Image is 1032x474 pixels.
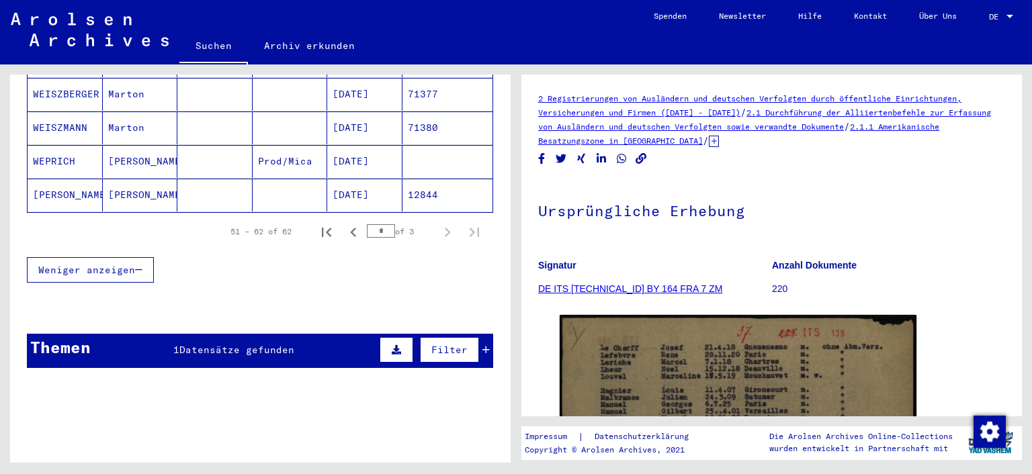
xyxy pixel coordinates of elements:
[402,78,493,111] mat-cell: 71377
[769,442,953,455] p: wurden entwickelt in Partnerschaft mit
[103,179,178,211] mat-cell: [PERSON_NAME]
[769,430,953,442] p: Die Arolsen Archives Online-Collections
[974,416,1006,448] img: Zustimmung ändern
[327,111,402,144] mat-cell: [DATE]
[965,426,1016,459] img: yv_logo.png
[340,218,367,245] button: Previous page
[554,150,568,167] button: Share on Twitter
[615,150,629,167] button: Share on WhatsApp
[327,78,402,111] mat-cell: [DATE]
[38,264,135,276] span: Weniger anzeigen
[28,111,103,144] mat-cell: WEISZMANN
[28,179,103,211] mat-cell: [PERSON_NAME]
[420,337,479,363] button: Filter
[103,145,178,178] mat-cell: [PERSON_NAME]
[28,145,103,178] mat-cell: WEPRICH
[28,78,103,111] mat-cell: WEISZBERGER
[574,150,589,167] button: Share on Xing
[538,107,991,132] a: 2.1 Durchführung der Alliiertenbefehle zur Erfassung von Ausländern und deutschen Verfolgten sowi...
[538,283,722,294] a: DE ITS [TECHNICAL_ID] BY 164 FRA 7 ZM
[402,111,493,144] mat-cell: 71380
[535,150,549,167] button: Share on Facebook
[431,344,468,356] span: Filter
[989,12,1004,21] span: DE
[11,13,169,46] img: Arolsen_neg.svg
[634,150,648,167] button: Copy link
[313,218,340,245] button: First page
[103,78,178,111] mat-cell: Marton
[327,145,402,178] mat-cell: [DATE]
[248,30,371,62] a: Archiv erkunden
[461,218,488,245] button: Last page
[103,111,178,144] mat-cell: Marton
[525,430,705,444] div: |
[584,430,705,444] a: Datenschutzerklärung
[179,344,294,356] span: Datensätze gefunden
[253,145,328,178] mat-cell: Prod/Mica
[27,257,154,283] button: Weniger anzeigen
[595,150,609,167] button: Share on LinkedIn
[525,444,705,456] p: Copyright © Arolsen Archives, 2021
[538,260,576,271] b: Signatur
[30,335,91,359] div: Themen
[772,260,857,271] b: Anzahl Dokumente
[740,106,746,118] span: /
[703,134,709,146] span: /
[434,218,461,245] button: Next page
[327,179,402,211] mat-cell: [DATE]
[538,93,961,117] a: 2 Registrierungen von Ausländern und deutschen Verfolgten durch öffentliche Einrichtungen, Versic...
[367,225,434,238] div: of 3
[538,180,1005,239] h1: Ursprüngliche Erhebung
[402,179,493,211] mat-cell: 12844
[772,282,1005,296] p: 220
[230,226,292,238] div: 51 – 62 of 62
[844,120,850,132] span: /
[525,430,578,444] a: Impressum
[173,344,179,356] span: 1
[179,30,248,64] a: Suchen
